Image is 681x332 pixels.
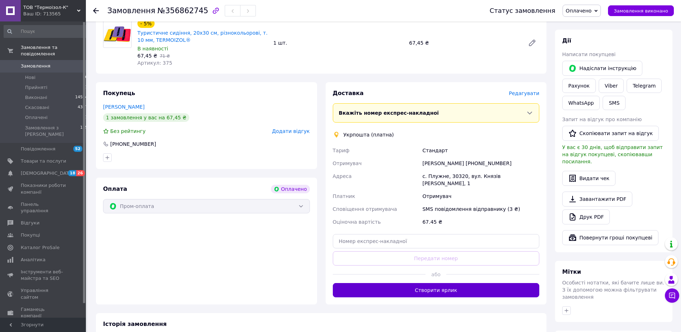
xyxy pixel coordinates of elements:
button: SMS [603,96,626,110]
span: Скасовані [25,104,49,111]
span: Історія замовлення [103,321,167,327]
a: [PERSON_NAME] [103,104,145,110]
span: Управління сайтом [21,287,66,300]
span: Аналітика [21,257,45,263]
span: Дії [562,37,571,44]
div: Статус замовлення [490,7,555,14]
span: В наявності [137,46,168,51]
span: 26 [76,170,84,176]
span: Повідомлення [21,146,55,152]
span: Особисті нотатки, які бачите лише ви. З їх допомогою можна фільтрувати замовлення [562,280,664,300]
button: Повернути гроші покупцеві [562,230,658,245]
button: Створити ярлик [333,283,540,297]
div: - 5% [137,19,155,28]
input: Пошук [4,25,88,38]
span: Без рейтингу [110,128,146,134]
span: Прийняті [25,84,47,91]
button: Чат з покупцем [665,288,679,303]
span: Запит на відгук про компанію [562,117,642,122]
span: 18 [68,170,76,176]
span: Панель управління [21,201,66,214]
span: Замовлення та повідомлення [21,44,86,57]
span: Доставка [333,90,364,96]
span: Інструменти веб-майстра та SEO [21,269,66,282]
span: Оплачені [25,114,48,121]
div: Отримувач [421,190,541,203]
div: с. Плужне, 30320, вул. Князів [PERSON_NAME], 1 [421,170,541,190]
span: Оціночна вартість [333,219,381,225]
span: ТОВ "Термоізол-К" [23,4,77,11]
div: 67,45 ₴ [406,38,522,48]
span: Мітки [562,268,581,275]
span: Замовлення [21,63,50,69]
a: Редагувати [525,36,539,50]
span: 175 [80,125,88,138]
span: Замовлення [107,6,155,15]
a: Telegram [627,79,662,93]
span: Вкажіть номер експрес-накладної [339,110,439,116]
span: 4387 [78,104,88,111]
span: Написати покупцеві [562,51,616,57]
button: Рахунок [562,79,596,93]
span: або [425,271,446,278]
a: WhatsApp [562,96,600,110]
div: 67.45 ₴ [421,215,541,228]
button: Скопіювати запит на відгук [562,126,659,141]
span: Оплачено [566,8,592,14]
div: Ваш ID: 713565 [23,11,86,17]
img: Туристичне сидіння, 20х30 см, різнокольорові, т. 10 мм, TERMOIZOL® [103,22,131,45]
span: 0 [85,74,88,81]
div: Оплачено [271,185,310,193]
span: 1 [85,84,88,91]
div: Стандарт [421,144,541,157]
span: Товари та послуги [21,158,66,164]
div: [PHONE_NUMBER] [110,140,157,148]
span: Показники роботи компанії [21,182,66,195]
span: 52 [73,146,82,152]
span: Гаманець компанії [21,306,66,319]
input: Номер експрес-накладної [333,234,540,248]
span: 14594 [75,94,88,101]
span: 1 [85,114,88,121]
span: Виконані [25,94,47,101]
div: 1 замовлення у вас на 67,45 ₴ [103,113,189,122]
span: Замовлення з [PERSON_NAME] [25,125,80,138]
span: Відгуки [21,220,39,226]
span: Сповіщення отримувача [333,206,397,212]
a: Друк PDF [562,209,610,224]
span: 67,45 ₴ [137,53,157,59]
button: Видати чек [562,171,616,186]
span: №356862745 [157,6,208,15]
a: Завантажити PDF [562,192,632,207]
button: Замовлення виконано [608,5,674,16]
span: Покупець [103,90,135,96]
a: Туристичне сидіння, 20х30 см, різнокольорові, т. 10 мм, TERMOIZOL® [137,30,268,43]
div: 1 шт. [271,38,407,48]
span: Артикул: 375 [137,60,172,66]
span: Редагувати [509,90,539,96]
span: У вас є 30 днів, щоб відправити запит на відгук покупцеві, скопіювавши посилання. [562,144,663,164]
a: Viber [599,79,624,93]
div: SMS повідомлення відправнику (3 ₴) [421,203,541,215]
span: Адреса [333,173,352,179]
span: Додати відгук [272,128,310,134]
span: Тариф [333,148,350,153]
span: Нові [25,74,35,81]
div: Укрпошта (платна) [342,131,396,138]
span: Каталог ProSale [21,244,59,251]
div: [PERSON_NAME] [PHONE_NUMBER] [421,157,541,170]
span: 71 ₴ [160,54,170,59]
span: [DEMOGRAPHIC_DATA] [21,170,74,177]
div: Повернутися назад [93,7,99,14]
span: Замовлення виконано [614,8,668,14]
span: Покупці [21,232,40,238]
button: Надіслати інструкцію [562,61,642,76]
span: Оплата [103,185,127,192]
span: Платник [333,193,355,199]
span: Отримувач [333,160,362,166]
